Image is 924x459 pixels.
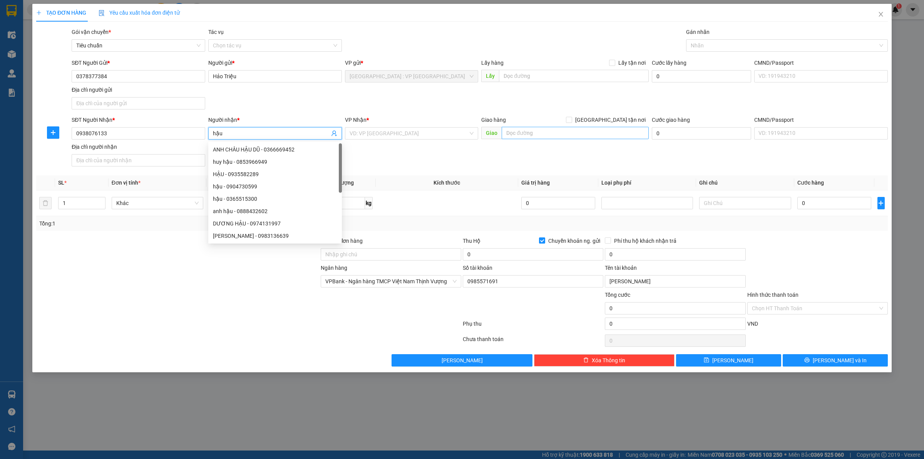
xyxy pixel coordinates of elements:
input: Tên tài khoản [605,275,745,288]
div: SĐT Người Nhận [72,116,205,124]
div: SĐT Người Gửi [72,59,205,67]
div: CMND/Passport [754,59,888,67]
span: VPBank - Ngân hàng TMCP Việt Nam Thịnh Vượng [325,276,457,287]
span: Khác [116,197,199,209]
div: hậu - 0365515300 [208,193,342,205]
span: delete [583,357,589,363]
span: Kích thước [434,180,460,186]
span: save [704,357,709,363]
input: Số tài khoản [463,275,603,288]
input: Dọc đường [502,127,649,139]
label: Tên tài khoản [605,265,637,271]
label: Hình thức thanh toán [747,292,798,298]
button: printer[PERSON_NAME] và In [783,354,888,367]
span: [PERSON_NAME] [442,356,483,365]
span: Cước hàng [797,180,824,186]
button: save[PERSON_NAME] [676,354,781,367]
input: Dọc đường [499,70,649,82]
div: ANH CHÂU HẬU DŨ - 0366669452 [208,143,342,156]
input: Cước lấy hàng [652,70,751,82]
label: Ngân hàng [321,265,347,271]
span: Gói vận chuyển [72,29,111,35]
span: Thu Hộ [463,238,480,244]
div: Người gửi [208,59,342,67]
strong: (Công Ty TNHH Chuyển Phát Nhanh Bảo An - MST: 0109597835) [27,22,175,27]
span: Chuyển khoản ng. gửi [545,237,603,245]
span: Giao hàng [481,117,506,123]
span: plus [878,200,884,206]
div: ANH CHÂU HẬU DŨ - 0366669452 [213,145,337,154]
span: plus [47,129,59,136]
span: SL [58,180,64,186]
div: Địa chỉ người nhận [72,143,205,151]
span: plus [36,10,42,15]
span: Lấy [481,70,499,82]
div: DƯƠNG HẬU - 0974131997 [213,219,337,228]
span: user-add [331,130,337,136]
span: VP Nhận [345,117,367,123]
img: icon [99,10,105,16]
div: HẬU - 0935582289 [213,170,337,178]
div: Phụ thu [462,319,604,333]
span: Xóa Thông tin [592,356,625,365]
span: kg [365,197,373,209]
label: Cước giao hàng [652,117,690,123]
span: [PERSON_NAME] và In [813,356,867,365]
label: Tác vụ [208,29,224,35]
label: Ghi chú đơn hàng [321,238,363,244]
span: printer [804,357,810,363]
span: Tổng cước [605,292,630,298]
span: TẠO ĐƠN HÀNG [36,10,86,16]
div: huy hậu - 0853966949 [213,158,337,166]
div: huy hậu - 0853966949 [208,156,342,168]
div: DƯƠNG HẬU - 0974131997 [208,217,342,230]
strong: BIÊN NHẬN VẬN CHUYỂN BẢO AN EXPRESS [29,11,173,20]
div: Chưa thanh toán [462,335,604,348]
input: Địa chỉ của người gửi [72,97,205,109]
span: Yêu cầu xuất hóa đơn điện tử [99,10,180,16]
span: Giao [481,127,502,139]
span: VND [747,321,758,327]
button: [PERSON_NAME] [392,354,532,367]
input: Cước giao hàng [652,127,751,140]
label: Cước lấy hàng [652,60,686,66]
label: Số tài khoản [463,265,492,271]
div: Tổng: 1 [39,219,357,228]
span: Tiêu chuẩn [76,40,201,51]
button: delete [39,197,52,209]
div: hậu - 0904730599 [213,182,337,191]
span: Lấy hàng [481,60,504,66]
button: Close [870,4,892,25]
span: Lấy tận nơi [615,59,649,67]
input: Ghi chú đơn hàng [321,248,461,261]
div: anh hậu - 0888432602 [208,205,342,217]
span: Phí thu hộ khách nhận trả [611,237,680,245]
div: hậu - 0904730599 [208,180,342,193]
input: Địa chỉ của người nhận [72,154,205,166]
div: VP gửi [345,59,479,67]
div: Chu Thị Hậu - 0983136639 [208,230,342,242]
span: Đơn vị tính [112,180,141,186]
span: Hà Nội : VP Hà Đông [350,71,474,82]
span: close [878,11,884,17]
label: Gán nhãn [686,29,710,35]
span: Giá trị hàng [521,180,550,186]
div: anh hậu - 0888432602 [213,207,337,215]
span: [PHONE_NUMBER] - [DOMAIN_NAME] [47,30,157,59]
input: 0 [521,197,595,209]
button: plus [877,197,885,209]
div: hậu - 0365515300 [213,195,337,203]
div: [PERSON_NAME] - 0983136639 [213,232,337,240]
div: CMND/Passport [754,116,888,124]
input: Ghi Chú [699,197,791,209]
button: deleteXóa Thông tin [534,354,675,367]
span: [PERSON_NAME] [712,356,753,365]
th: Loại phụ phí [598,175,696,190]
button: plus [47,126,59,139]
th: Ghi chú [696,175,794,190]
span: [GEOGRAPHIC_DATA] tận nơi [572,116,649,124]
div: Người nhận [208,116,342,124]
div: Địa chỉ người gửi [72,86,205,94]
div: HẬU - 0935582289 [208,168,342,180]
